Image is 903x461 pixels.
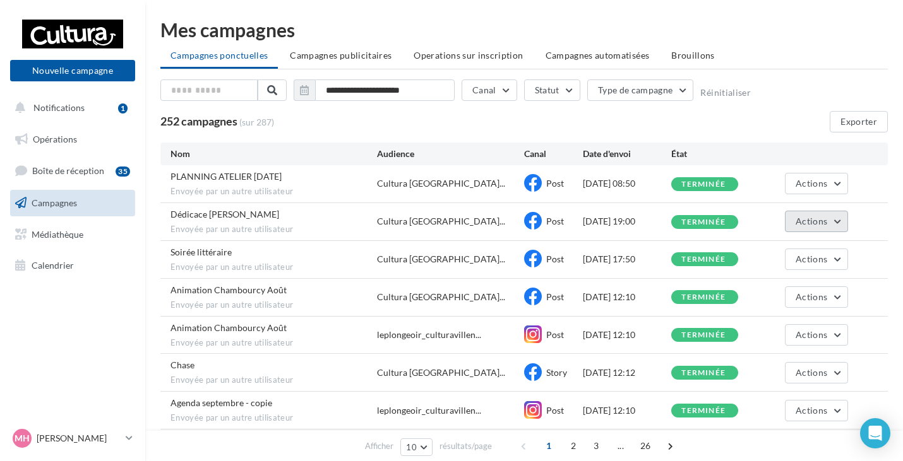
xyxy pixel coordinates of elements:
span: Operations sur inscription [414,50,523,61]
div: Nom [170,148,377,160]
span: Actions [796,216,827,226]
button: Actions [785,400,848,421]
span: Envoyée par un autre utilisateur [170,186,377,197]
div: terminée [681,407,726,415]
button: Actions [785,248,848,270]
span: Envoyée par un autre utilisateur [170,375,377,386]
p: [PERSON_NAME] [37,432,121,445]
div: terminée [681,218,726,226]
span: Cultura [GEOGRAPHIC_DATA]... [377,177,505,190]
div: 35 [116,166,130,177]
button: Nouvelle campagne [10,60,135,81]
div: [DATE] 19:00 [583,215,671,228]
span: Campagnes automatisées [546,50,650,61]
button: Actions [785,286,848,308]
span: Envoyée par un autre utilisateur [170,412,377,424]
a: Médiathèque [8,221,138,248]
div: Mes campagnes [160,20,888,39]
div: 1 [118,103,128,114]
div: [DATE] 12:10 [583,291,671,303]
span: Actions [796,254,827,264]
button: Actions [785,211,848,232]
span: Story [546,367,567,378]
span: Envoyée par un autre utilisateur [170,300,377,311]
span: Actions [796,291,827,302]
div: Audience [377,148,524,160]
span: Campagnes publicitaires [290,50,392,61]
div: [DATE] 12:10 [583,404,671,417]
span: Post [546,329,564,340]
span: Post [546,216,564,226]
span: 3 [586,436,606,456]
span: Campagnes [32,197,77,208]
div: [DATE] 08:50 [583,177,671,190]
span: Cultura [GEOGRAPHIC_DATA]... [377,291,505,303]
span: PLANNING ATELIER SEPTEMBRE 2025 [170,171,282,182]
span: Envoyée par un autre utilisateur [170,224,377,235]
span: Chase [170,359,194,370]
span: Calendrier [32,260,74,271]
span: 1 [539,436,559,456]
span: Soirée littéraire [170,247,232,257]
span: 26 [635,436,656,456]
span: Actions [796,405,827,416]
span: Afficher [365,440,393,452]
a: Opérations [8,126,138,153]
div: [DATE] 12:12 [583,366,671,379]
span: Actions [796,178,827,189]
span: Envoyée par un autre utilisateur [170,262,377,273]
button: Notifications 1 [8,95,133,121]
div: terminée [681,180,726,189]
button: Réinitialiser [700,88,751,98]
span: Envoyée par un autre utilisateur [170,337,377,349]
button: Actions [785,173,848,194]
div: [DATE] 12:10 [583,329,671,341]
div: Date d'envoi [583,148,671,160]
span: Post [546,405,564,416]
span: Animation Chambourcy Août [170,322,287,333]
span: Cultura [GEOGRAPHIC_DATA]... [377,215,505,228]
span: Boîte de réception [32,165,104,176]
span: 10 [406,442,417,452]
span: leplongeoir_culturavillen... [377,404,481,417]
a: Campagnes [8,190,138,216]
button: Type de campagne [587,79,694,101]
span: Actions [796,367,827,378]
a: Calendrier [8,252,138,279]
span: leplongeoir_culturavillen... [377,329,481,341]
span: Médiathèque [32,228,83,239]
div: Open Intercom Messenger [860,418,890,448]
button: Canal [462,79,517,101]
button: Exporter [830,111,888,132]
span: Actions [796,329,827,340]
span: Opérations [33,134,77,144]
div: terminée [681,369,726,377]
button: Actions [785,362,848,383]
div: terminée [681,293,726,301]
div: terminée [681,255,726,264]
span: Cultura [GEOGRAPHIC_DATA]... [377,366,505,379]
span: Notifications [33,102,85,113]
span: 2 [563,436,583,456]
span: Dédicace Richard Marlot [170,209,279,219]
div: Canal [524,148,583,160]
a: MH [PERSON_NAME] [10,426,135,450]
button: Actions [785,324,848,346]
span: Brouillons [671,50,715,61]
span: ... [611,436,631,456]
span: Post [546,291,564,302]
button: Statut [524,79,580,101]
div: État [671,148,760,160]
span: résultats/page [440,440,492,452]
span: Post [546,254,564,264]
a: Boîte de réception35 [8,157,138,184]
span: Agenda septembre - copie [170,397,272,408]
span: Cultura [GEOGRAPHIC_DATA]... [377,253,505,266]
div: [DATE] 17:50 [583,253,671,266]
span: MH [15,432,30,445]
button: 10 [400,438,433,456]
span: Animation Chambourcy Août [170,284,287,295]
span: 252 campagnes [160,114,237,128]
span: (sur 287) [239,116,274,129]
div: terminée [681,331,726,339]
